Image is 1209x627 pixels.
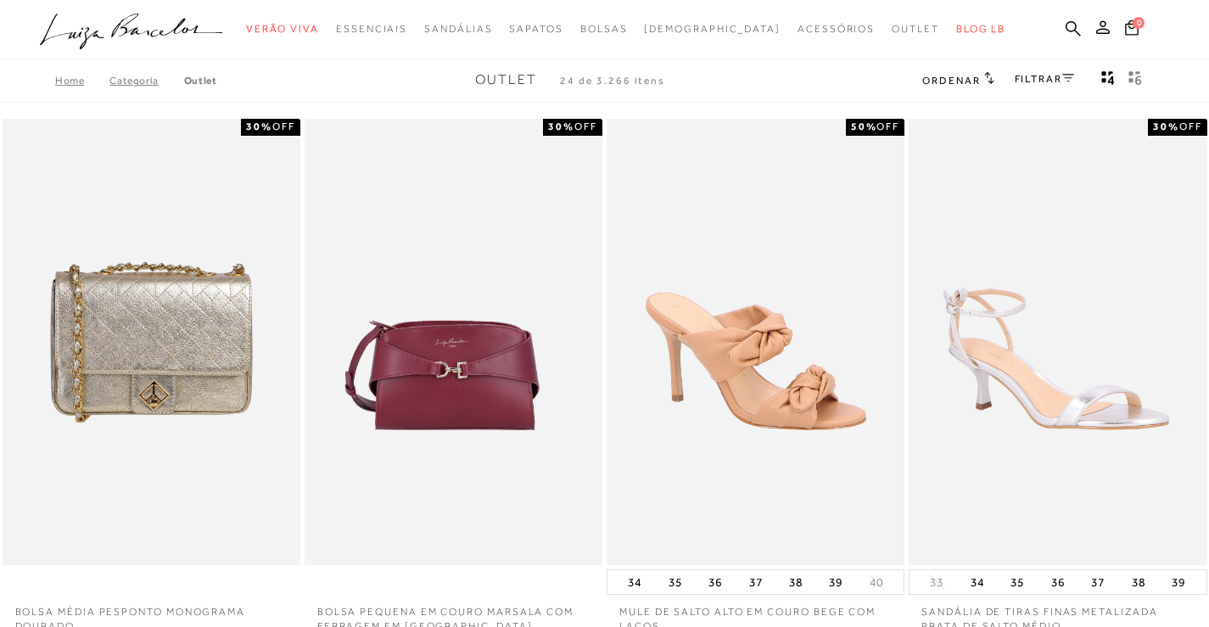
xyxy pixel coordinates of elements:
[922,75,980,87] span: Ordenar
[925,574,949,591] button: 33
[4,121,299,563] a: Bolsa média pesponto monograma dourado Bolsa média pesponto monograma dourado
[1123,70,1147,92] button: gridText6Desc
[336,23,407,35] span: Essenciais
[892,14,939,45] a: categoryNavScreenReaderText
[548,120,574,132] strong: 30%
[744,570,768,594] button: 37
[560,75,665,87] span: 24 de 3.266 itens
[1127,570,1150,594] button: 38
[851,120,877,132] strong: 50%
[798,23,875,35] span: Acessórios
[956,14,1005,45] a: BLOG LB
[246,23,319,35] span: Verão Viva
[580,14,628,45] a: categoryNavScreenReaderText
[910,121,1205,563] a: SANDÁLIA DE TIRAS FINAS METALIZADA PRATA DE SALTO MÉDIO SANDÁLIA DE TIRAS FINAS METALIZADA PRATA ...
[336,14,407,45] a: categoryNavScreenReaderText
[966,570,989,594] button: 34
[1133,17,1145,29] span: 0
[644,14,781,45] a: noSubCategoriesText
[1046,570,1070,594] button: 36
[306,121,601,563] a: BOLSA PEQUENA EM COURO MARSALA COM FERRAGEM EM GANCHO BOLSA PEQUENA EM COURO MARSALA COM FERRAGEM...
[55,75,109,87] a: Home
[1179,120,1202,132] span: OFF
[424,14,492,45] a: categoryNavScreenReaderText
[580,23,628,35] span: Bolsas
[1015,73,1074,85] a: FILTRAR
[574,120,597,132] span: OFF
[784,570,808,594] button: 38
[184,75,217,87] a: Outlet
[1120,19,1144,42] button: 0
[272,120,295,132] span: OFF
[663,570,687,594] button: 35
[865,574,888,591] button: 40
[306,121,601,563] img: BOLSA PEQUENA EM COURO MARSALA COM FERRAGEM EM GANCHO
[824,570,848,594] button: 39
[1096,70,1120,92] button: Mostrar 4 produtos por linha
[246,14,319,45] a: categoryNavScreenReaderText
[644,23,781,35] span: [DEMOGRAPHIC_DATA]
[475,72,537,87] span: Outlet
[509,23,563,35] span: Sapatos
[623,570,646,594] button: 34
[703,570,727,594] button: 36
[424,23,492,35] span: Sandálias
[892,23,939,35] span: Outlet
[608,121,903,563] img: MULE DE SALTO ALTO EM COURO BEGE COM LAÇOS
[798,14,875,45] a: categoryNavScreenReaderText
[876,120,899,132] span: OFF
[246,120,272,132] strong: 30%
[956,23,1005,35] span: BLOG LB
[4,121,299,563] img: Bolsa média pesponto monograma dourado
[1167,570,1190,594] button: 39
[1005,570,1029,594] button: 35
[509,14,563,45] a: categoryNavScreenReaderText
[1086,570,1110,594] button: 37
[910,121,1205,563] img: SANDÁLIA DE TIRAS FINAS METALIZADA PRATA DE SALTO MÉDIO
[109,75,183,87] a: Categoria
[1153,120,1179,132] strong: 30%
[608,121,903,563] a: MULE DE SALTO ALTO EM COURO BEGE COM LAÇOS MULE DE SALTO ALTO EM COURO BEGE COM LAÇOS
